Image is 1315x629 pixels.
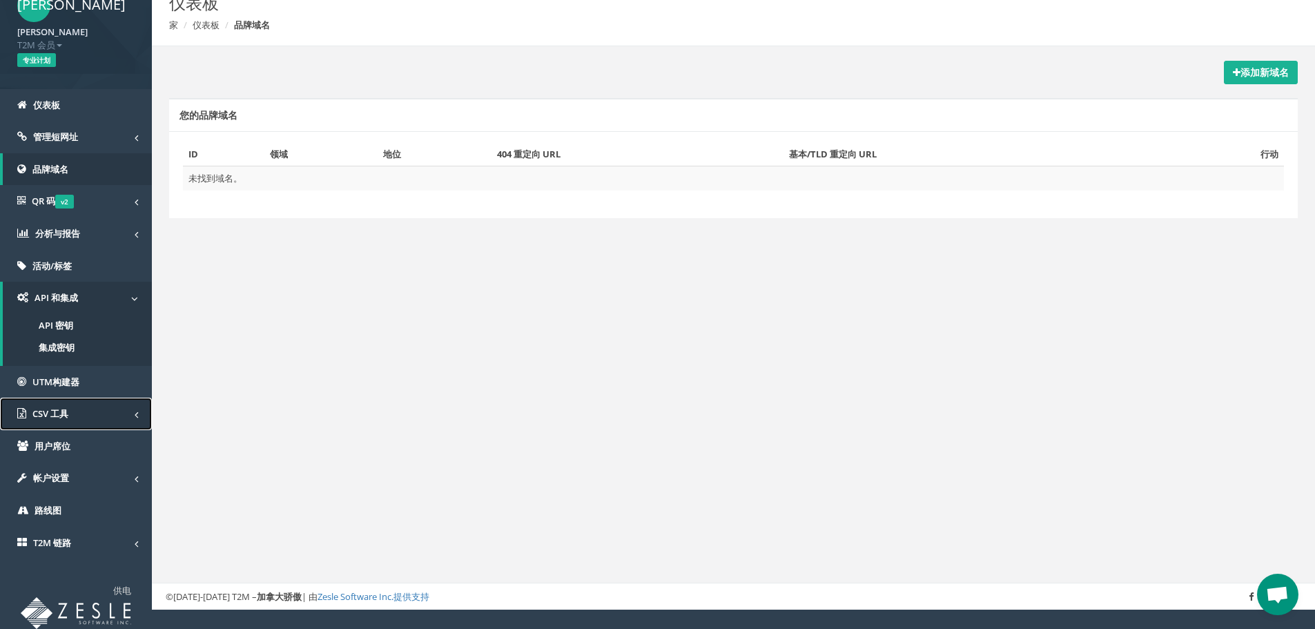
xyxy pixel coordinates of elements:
font: 行动 [1260,148,1278,160]
font: [PERSON_NAME] [17,26,88,38]
font: CSV 工具 [32,407,68,420]
font: API 密钥 [39,319,73,331]
font: 分析与报告 [35,227,80,240]
font: ID [188,148,198,160]
font: T2M 会员 [17,39,55,51]
a: 仪表板 [193,19,220,31]
font: API 和集成 [35,291,78,304]
a: 家 [169,19,178,31]
img: T2M URL 缩短器由 Zesle Software Inc. 提供支持。 [21,597,131,629]
font: 您的品牌域名 [179,108,237,122]
font: ©[DATE]-[DATE] T2M – [166,590,257,603]
font: QR 码 [32,195,55,207]
font: 活动/标签 [32,260,72,272]
font: v2 [61,197,68,206]
font: 地位 [383,148,401,160]
a: Open chat [1257,574,1298,615]
a: 添加新域名 [1224,61,1298,84]
font: 路线图 [35,504,61,516]
font: 仪表板 [33,99,60,111]
font: 添加新域名 [1240,66,1289,79]
font: 领域 [270,148,288,160]
font: 供电 [113,584,131,597]
font: 基本/TLD 重定向 URL [789,148,877,160]
font: | 由 [302,590,318,603]
font: 帐户设置 [33,472,69,484]
a: Zesle Software Inc.提供支持 [318,590,429,603]
font: 404 重定向 URL [497,148,561,160]
a: [PERSON_NAME] T2M 会员 [17,22,135,51]
font: 加拿大骄傲 [257,590,302,603]
font: T2M 链路 [33,536,71,549]
font: UTM构建器 [32,376,79,388]
font: 管理短网址 [33,130,78,143]
font: 用户席位 [35,440,70,452]
font: 品牌域名 [32,163,68,175]
font: 专业计划 [23,55,50,65]
font: 集成密钥 [39,341,75,354]
font: 品牌域名 [234,19,270,31]
a: 集成密钥 [3,336,152,359]
a: API 密钥 [3,314,152,337]
font: 未找到域名。 [188,172,242,184]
